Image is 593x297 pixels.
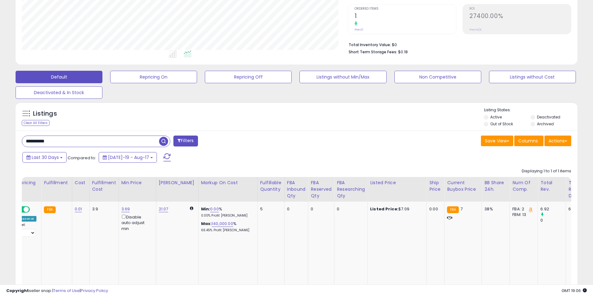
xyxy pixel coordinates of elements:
th: The percentage added to the cost of goods (COGS) that forms the calculator for Min & Max prices. [198,177,257,202]
b: Listed Price: [370,206,398,212]
button: Listings without Min/Max [299,71,386,83]
b: Total Inventory Value: [349,42,391,47]
button: Last 30 Days [22,152,67,163]
small: FBA [447,206,459,213]
div: 38% [484,206,505,212]
a: 3.69 [121,206,130,212]
div: Repricing [15,180,39,186]
button: Non Competitive [394,71,481,83]
div: Fulfillment [44,180,69,186]
button: Columns [514,136,544,146]
div: FBA Researching Qty [337,180,365,199]
div: FBA: 2 [512,206,533,212]
div: Current Buybox Price [447,180,479,193]
a: 0.00 [210,206,219,212]
b: Max: [201,221,212,227]
div: 0.00 [429,206,440,212]
a: Terms of Use [53,288,80,294]
div: 5 [260,206,280,212]
small: Prev: N/A [469,28,482,31]
button: Deactivated & In Stock [16,86,102,99]
small: FBA [44,206,55,213]
label: Deactivated [537,114,560,120]
div: Cost [75,180,87,186]
div: 6.92 [540,206,566,212]
div: Total Rev. [540,180,563,193]
button: [DATE]-19 - Aug-17 [99,152,157,163]
button: Save View [481,136,513,146]
p: Listing States: [484,107,577,113]
p: 0.00% Profit [PERSON_NAME] [201,213,253,218]
button: Filters [173,136,198,146]
span: 2025-09-17 19:06 GMT [562,288,587,294]
span: [DATE]-19 - Aug-17 [108,154,149,160]
div: Markup on Cost [201,180,255,186]
h2: 1 [355,12,456,21]
span: 7 [460,206,463,212]
span: Last 30 Days [32,154,59,160]
span: $0.18 [398,49,408,55]
div: FBA inbound Qty [287,180,306,199]
div: Fulfillment Cost [92,180,116,193]
a: 21.07 [159,206,168,212]
span: Compared to: [68,155,96,161]
b: Min: [201,206,210,212]
label: Active [490,114,502,120]
a: 0.01 [75,206,82,212]
div: Displaying 1 to 1 of 1 items [522,168,571,174]
div: % [201,206,253,218]
div: Amazon AI [15,216,36,222]
button: Default [16,71,102,83]
div: $7.09 [370,206,422,212]
div: Min Price [121,180,153,186]
div: Fulfillable Quantity [260,180,282,193]
div: Listed Price [370,180,424,186]
div: Disable auto adjust min [121,213,151,232]
button: Actions [544,136,571,146]
div: Preset: [15,223,36,237]
div: Clear All Filters [22,120,49,126]
div: 0 [287,206,304,212]
strong: Copyright [6,288,29,294]
p: 66.45% Profit [PERSON_NAME] [201,228,253,232]
div: % [201,221,253,232]
div: Num of Comp. [512,180,535,193]
div: 0 [337,206,363,212]
button: Repricing On [110,71,197,83]
b: Short Term Storage Fees: [349,49,397,55]
div: 3.9 [92,206,114,212]
li: $0 [349,41,567,48]
div: FBM: 13 [512,212,533,218]
div: 6.92 [568,206,578,212]
span: ROI [469,7,571,11]
div: BB Share 24h. [484,180,507,193]
span: Columns [518,138,538,144]
div: FBA Reserved Qty [311,180,332,199]
div: Ship Price [429,180,442,193]
div: [PERSON_NAME] [159,180,196,186]
h2: 27400.00% [469,12,571,21]
div: Total Rev. Diff. [568,180,580,199]
a: 140,000.00 [212,221,233,227]
h5: Listings [33,109,57,118]
label: Archived [537,121,554,127]
span: OFF [29,207,39,212]
div: 0 [311,206,329,212]
small: Prev: 0 [355,28,363,31]
span: Ordered Items [355,7,456,11]
div: seller snap | | [6,288,108,294]
div: 0 [540,218,566,223]
button: Listings without Cost [489,71,576,83]
a: Privacy Policy [81,288,108,294]
label: Out of Stock [490,121,513,127]
button: Repricing Off [205,71,292,83]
